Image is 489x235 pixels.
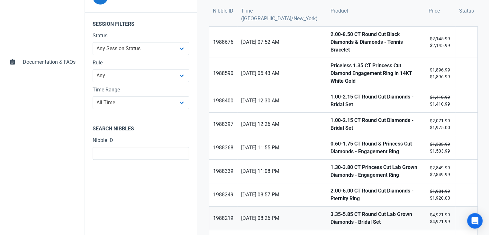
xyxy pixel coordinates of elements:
legend: Search Nibbles [85,117,197,136]
a: [DATE] 12:26 AM [237,113,327,136]
a: 2.00-8.50 CT Round Cut Black Diamonds & Diamonds - Tennis Bracelet [327,27,425,58]
small: $1,920.00 [429,188,451,202]
strong: 1.30-3.80 CT Princess Cut Lab Grown Diamonds - Engagement Ring [331,164,421,179]
s: $1,503.99 [430,142,450,147]
s: $4,921.99 [430,212,450,217]
span: assignment [9,58,16,65]
span: Time ([GEOGRAPHIC_DATA]/New_York) [241,7,323,23]
strong: 1.00-2.15 CT Round Cut Diamonds - Bridal Set [331,93,421,108]
a: 1988368 [209,136,237,159]
s: $1,896.99 [430,67,450,72]
s: $1,981.99 [430,189,450,194]
a: 1988249 [209,183,237,206]
small: $1,896.99 [429,67,451,80]
s: $1,410.99 [430,95,450,100]
a: assignmentDocumentation & FAQs [5,54,79,70]
a: [DATE] 05:43 AM [237,58,327,89]
a: $2,071.99$1,975.00 [425,113,455,136]
a: $1,896.99$1,896.99 [425,58,455,89]
a: 1.00-2.15 CT Round Cut Diamonds - Bridal Set [327,113,425,136]
span: [DATE] 07:52 AM [241,38,323,46]
a: [DATE] 11:55 PM [237,136,327,159]
label: Time Range [93,86,189,94]
a: 2.00-6.00 CT Round Cut Diamonds - Eternity Ring [327,183,425,206]
small: $4,921.99 [429,211,451,225]
a: 1988400 [209,89,237,112]
a: 3.35-5.85 CT Round Cut Lab Grown Diamonds - Bridal Set [327,207,425,230]
small: $1,975.00 [429,117,451,131]
a: $1,410.99$1,410.99 [425,89,455,112]
label: Rule [93,59,189,67]
a: 0.60-1.75 CT Round & Princess Cut Diamonds - Engagement Ring [327,136,425,159]
strong: 3.35-5.85 CT Round Cut Lab Grown Diamonds - Bridal Set [331,211,421,226]
small: $1,503.99 [429,141,451,155]
span: [DATE] 05:43 AM [241,70,323,77]
span: [DATE] 11:08 PM [241,167,323,175]
s: $2,145.99 [430,36,450,41]
a: 1988676 [209,27,237,58]
span: Status [459,7,474,15]
a: 1988590 [209,58,237,89]
span: [DATE] 12:30 AM [241,97,323,105]
small: $2,145.99 [429,35,451,49]
small: $1,410.99 [429,94,451,108]
span: Product [331,7,348,15]
a: [DATE] 08:57 PM [237,183,327,206]
a: $1,503.99$1,503.99 [425,136,455,159]
span: Price [429,7,440,15]
a: [DATE] 11:08 PM [237,160,327,183]
strong: 1.00-2.15 CT Round Cut Diamonds - Bridal Set [331,117,421,132]
a: $2,145.99$2,145.99 [425,27,455,58]
a: $2,849.99$2,849.99 [425,160,455,183]
a: $4,921.99$4,921.99 [425,207,455,230]
strong: 0.60-1.75 CT Round & Princess Cut Diamonds - Engagement Ring [331,140,421,155]
strong: 2.00-6.00 CT Round Cut Diamonds - Eternity Ring [331,187,421,202]
a: 1988339 [209,160,237,183]
s: $2,071.99 [430,118,450,123]
span: Documentation & FAQs [23,58,76,66]
span: [DATE] 08:57 PM [241,191,323,199]
legend: Session Filters [85,12,197,32]
strong: 2.00-8.50 CT Round Cut Black Diamonds & Diamonds - Tennis Bracelet [331,31,421,54]
a: [DATE] 07:52 AM [237,27,327,58]
small: $2,849.99 [429,164,451,178]
span: [DATE] 12:26 AM [241,120,323,128]
span: Nibble ID [213,7,233,15]
a: 1.30-3.80 CT Princess Cut Lab Grown Diamonds - Engagement Ring [327,160,425,183]
span: [DATE] 08:26 PM [241,214,323,222]
label: Status [93,32,189,40]
a: [DATE] 08:26 PM [237,207,327,230]
label: Nibble ID [93,136,189,144]
a: Priceless 1.35 CT Princess Cut Diamond Engagement Ring in 14KT White Gold [327,58,425,89]
a: 1.00-2.15 CT Round Cut Diamonds - Bridal Set [327,89,425,112]
a: 1988219 [209,207,237,230]
div: Open Intercom Messenger [467,213,483,229]
s: $2,849.99 [430,165,450,170]
span: [DATE] 11:55 PM [241,144,323,152]
a: [DATE] 12:30 AM [237,89,327,112]
a: 1988397 [209,113,237,136]
strong: Priceless 1.35 CT Princess Cut Diamond Engagement Ring in 14KT White Gold [331,62,421,85]
a: $1,981.99$1,920.00 [425,183,455,206]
